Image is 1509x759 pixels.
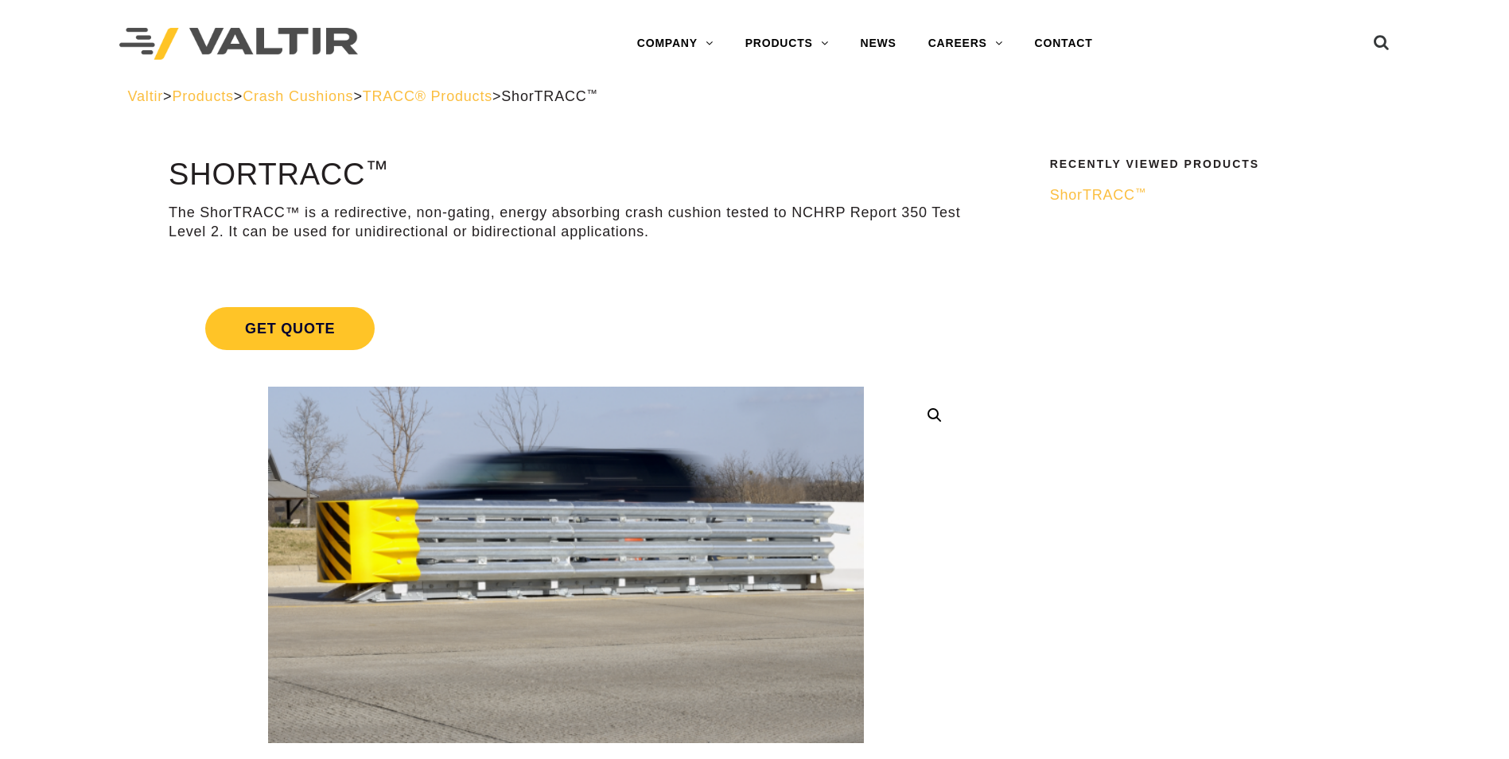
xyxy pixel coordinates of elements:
sup: ™ [365,156,388,181]
h1: ShorTRACC [169,158,963,192]
a: TRACC® Products [363,88,492,104]
a: Get Quote [169,288,963,369]
a: PRODUCTS [729,28,845,60]
span: ShorTRACC [1050,187,1147,203]
span: Get Quote [205,307,375,350]
a: COMPANY [621,28,729,60]
a: CONTACT [1019,28,1109,60]
a: Products [172,88,233,104]
a: Valtir [128,88,163,104]
div: > > > > [128,88,1382,106]
sup: ™ [1135,186,1146,198]
a: NEWS [845,28,912,60]
a: CAREERS [912,28,1019,60]
h2: Recently Viewed Products [1050,158,1371,170]
p: The ShorTRACC™ is a redirective, non-gating, energy absorbing crash cushion tested to NCHRP Repor... [169,204,963,241]
img: Valtir [119,28,358,60]
span: ShorTRACC [501,88,598,104]
sup: ™ [587,88,598,99]
a: ShorTRACC™ [1050,186,1371,204]
a: Crash Cushions [243,88,353,104]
